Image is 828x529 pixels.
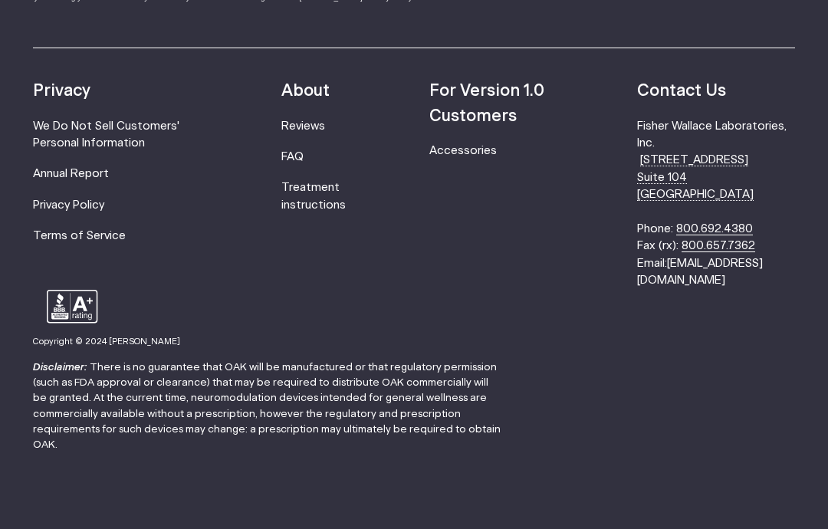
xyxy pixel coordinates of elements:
[33,337,180,346] small: Copyright © 2024 [PERSON_NAME]
[33,120,179,149] a: We Do Not Sell Customers' Personal Information
[637,118,795,290] li: Fisher Wallace Laboratories, Inc. Phone: Fax (rx): Email:
[429,83,544,123] strong: For Version 1.0 Customers
[33,230,126,242] a: Terms of Service
[281,182,346,210] a: Treatment instructions
[33,362,87,373] strong: Disclaimer:
[429,145,497,156] a: Accessories
[637,258,763,286] a: [EMAIL_ADDRESS][DOMAIN_NAME]
[33,199,104,211] a: Privacy Policy
[33,360,502,453] p: There is no guarantee that OAK will be manufactured or that regulatory permission (such as FDA ap...
[33,83,90,99] strong: Privacy
[33,168,109,179] a: Annual Report
[281,151,304,163] a: FAQ
[281,120,325,132] a: Reviews
[281,83,330,99] strong: About
[637,83,726,99] strong: Contact Us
